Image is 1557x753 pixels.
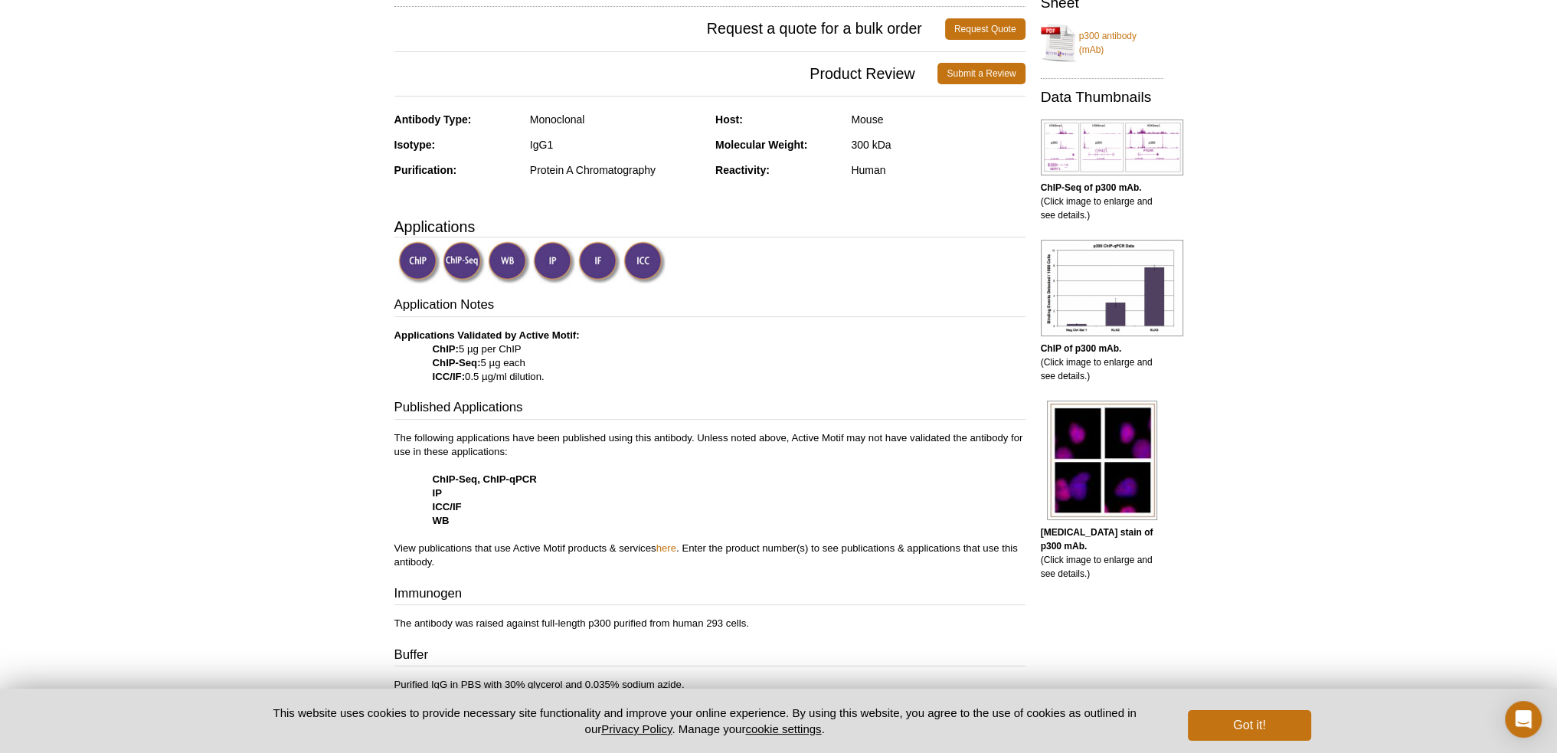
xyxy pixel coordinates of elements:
[433,515,450,526] strong: WB
[1041,240,1183,336] img: p300 antibody (mAb) tested by ChIP.
[394,139,436,151] strong: Isotype:
[433,473,537,485] strong: ChIP-Seq, ChIP-qPCR
[530,113,704,126] div: Monoclonal
[394,215,1025,238] h3: Applications
[715,164,770,176] strong: Reactivity:
[488,241,530,283] img: Western Blot Validated
[530,138,704,152] div: IgG1
[433,357,481,368] strong: ChIP-Seq:
[656,542,676,554] a: here
[394,63,938,84] span: Product Review
[715,139,807,151] strong: Molecular Weight:
[937,63,1025,84] a: Submit a Review
[533,241,575,283] img: Immunoprecipitation Validated
[394,164,457,176] strong: Purification:
[394,329,580,341] b: Applications Validated by Active Motif:
[394,113,472,126] strong: Antibody Type:
[1188,710,1310,741] button: Got it!
[394,431,1025,569] p: The following applications have been published using this antibody. Unless noted above, Active Mo...
[433,487,442,499] strong: IP
[1041,343,1122,354] b: ChIP of p300 mAb.
[394,398,1025,420] h3: Published Applications
[530,163,704,177] div: Protein A Chromatography
[394,296,1025,317] h3: Application Notes
[623,241,666,283] img: Immunocytochemistry Validated
[1505,701,1542,738] div: Open Intercom Messenger
[433,343,459,355] strong: ChIP:
[1041,342,1163,383] p: (Click image to enlarge and see details.)
[443,241,485,283] img: ChIP-Seq Validated
[945,18,1025,40] a: Request Quote
[394,617,1025,630] p: The antibody was raised against full-length p300 purified from human 293 cells.
[1041,181,1163,222] p: (Click image to enlarge and see details.)
[433,371,466,382] strong: ICC/IF:
[1041,527,1153,552] b: [MEDICAL_DATA] stain of p300 mAb.
[851,138,1025,152] div: 300 kDa
[851,113,1025,126] div: Mouse
[394,329,1025,384] p: 5 µg per ChIP 5 µg each 0.5 µg/ml dilution.
[578,241,620,283] img: Immunofluorescence Validated
[394,584,1025,606] h3: Immunogen
[433,501,462,512] strong: ICC/IF
[1041,90,1163,104] h2: Data Thumbnails
[247,705,1163,737] p: This website uses cookies to provide necessary site functionality and improve your online experie...
[398,241,440,283] img: ChIP Validated
[394,678,1025,692] p: Purified IgG in PBS with 30% glycerol and 0.035% sodium azide.
[745,722,821,735] button: cookie settings
[394,18,945,40] span: Request a quote for a bulk order
[1041,119,1183,175] img: p300 antibody (mAb) tested by ChIP-Seq.
[394,646,1025,667] h3: Buffer
[1041,182,1142,193] b: ChIP-Seq of p300 mAb.
[1041,20,1163,66] a: p300 antibody (mAb)
[851,163,1025,177] div: Human
[1047,401,1157,520] img: p300 antibody (mAb) tested by immunofluorescence.
[601,722,672,735] a: Privacy Policy
[715,113,743,126] strong: Host:
[1041,525,1163,581] p: (Click image to enlarge and see details.)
